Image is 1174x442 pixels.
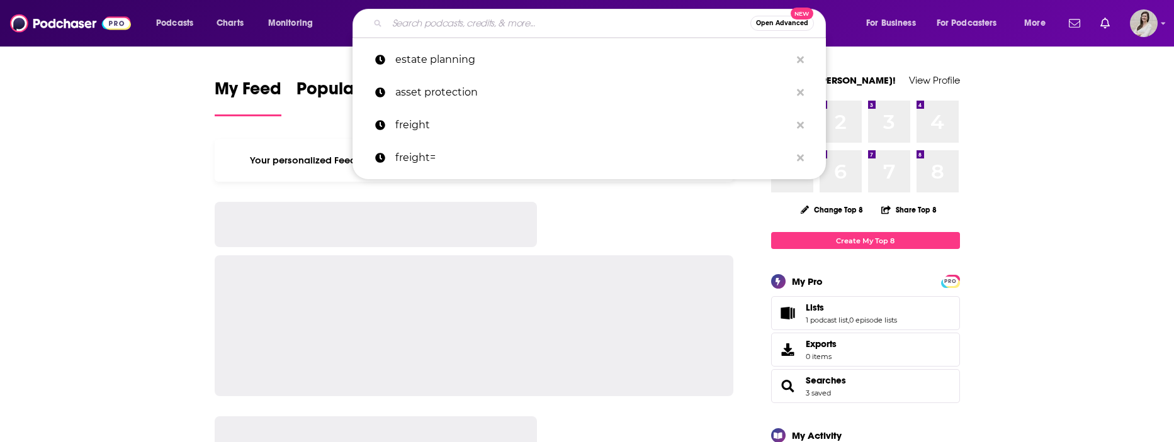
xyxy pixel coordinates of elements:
a: Lists [776,304,801,322]
button: open menu [1015,13,1061,33]
span: , [848,316,849,324]
a: Create My Top 8 [771,232,960,249]
a: 0 episode lists [849,316,897,324]
div: My Pro [792,275,823,287]
button: Change Top 8 [793,202,871,218]
img: Podchaser - Follow, Share and Rate Podcasts [10,11,131,35]
button: open menu [857,13,932,33]
a: estate planning [353,43,826,76]
a: Welcome [PERSON_NAME]! [771,74,896,86]
a: Popular Feed [296,78,404,116]
img: User Profile [1130,9,1158,37]
button: open menu [928,13,1015,33]
input: Search podcasts, credits, & more... [387,13,750,33]
span: PRO [943,277,958,286]
span: Charts [217,14,244,32]
button: Show profile menu [1130,9,1158,37]
span: Popular Feed [296,78,404,107]
span: Monitoring [268,14,313,32]
button: Share Top 8 [881,197,937,222]
p: freight [395,109,791,141]
span: Logged in as britt11559 [1130,9,1158,37]
a: Charts [208,13,251,33]
span: 0 items [806,352,837,361]
span: Exports [806,338,837,350]
p: freight= [395,141,791,174]
span: My Feed [215,78,281,107]
a: Exports [771,333,960,367]
a: asset protection [353,76,826,109]
span: Open Advanced [756,20,808,26]
a: freight= [353,141,826,174]
span: Lists [806,302,824,313]
a: View Profile [909,74,960,86]
span: For Business [866,14,916,32]
span: Podcasts [156,14,193,32]
button: open menu [147,13,210,33]
a: Show notifications dropdown [1095,13,1115,34]
a: Searches [806,375,846,386]
div: Your personalized Feed is curated based on the Podcasts, Creators, Users, and Lists that you Follow. [215,139,734,182]
span: More [1024,14,1046,32]
a: My Feed [215,78,281,116]
p: asset protection [395,76,791,109]
span: Lists [771,296,960,330]
a: 3 saved [806,389,831,397]
div: My Activity [792,429,842,441]
p: estate planning [395,43,791,76]
a: Searches [776,377,801,395]
a: 1 podcast list [806,316,848,324]
a: PRO [943,276,958,285]
a: freight [353,109,826,141]
a: Show notifications dropdown [1064,13,1085,34]
a: Lists [806,302,897,313]
span: New [791,8,813,19]
div: Search podcasts, credits, & more... [364,9,838,38]
button: open menu [259,13,329,33]
span: Searches [771,369,960,403]
span: For Podcasters [937,14,997,32]
span: Exports [776,341,801,358]
button: Open AdvancedNew [750,16,814,31]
